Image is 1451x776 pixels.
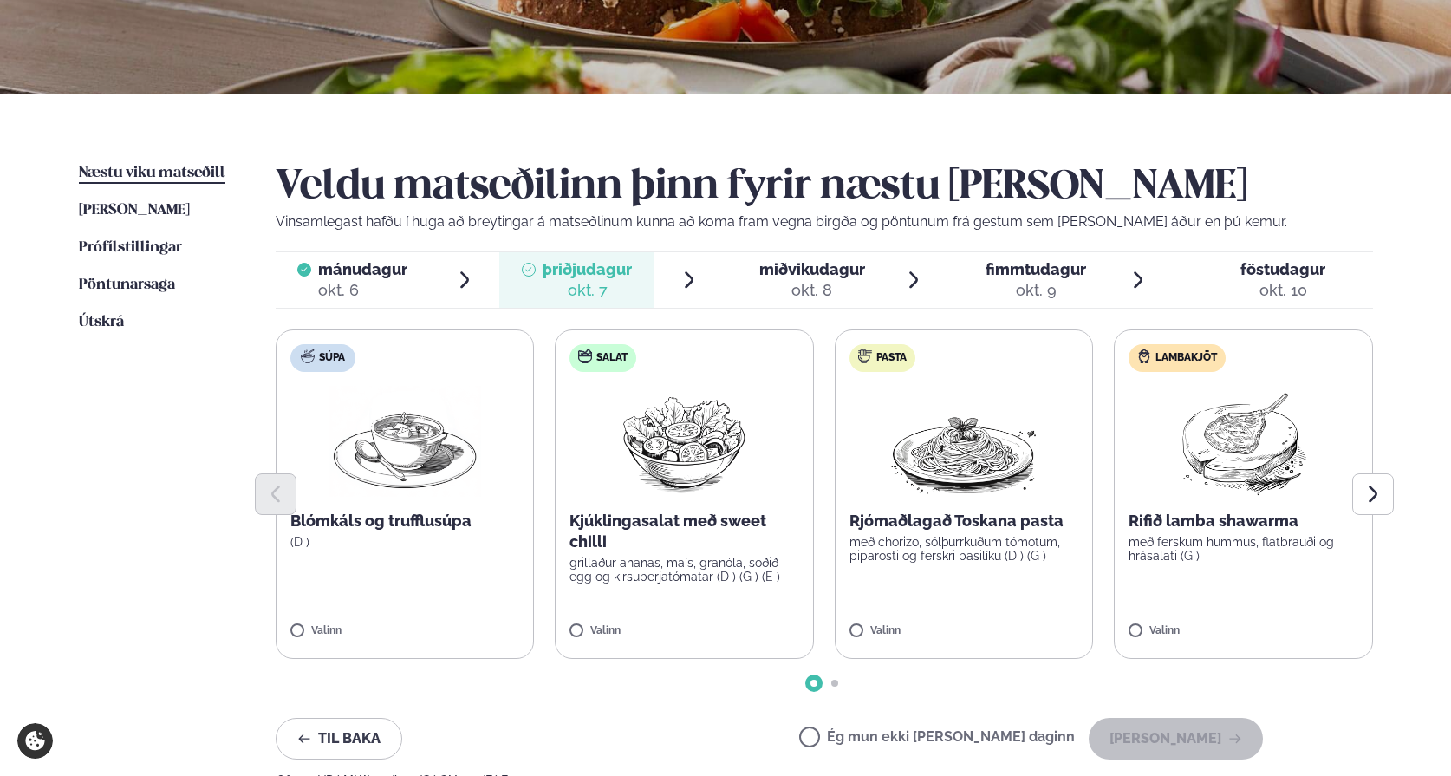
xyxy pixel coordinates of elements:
img: Soup.png [329,386,481,497]
a: Útskrá [79,312,124,333]
div: okt. 10 [1240,280,1325,301]
p: Rifið lamba shawarma [1129,511,1358,531]
img: Lamb.svg [1137,349,1151,363]
a: Næstu viku matseðill [79,163,225,184]
p: (D ) [290,535,520,549]
p: grillaður ananas, maís, granóla, soðið egg og kirsuberjatómatar (D ) (G ) (E ) [569,556,799,584]
div: okt. 8 [759,280,865,301]
span: Go to slide 2 [831,680,838,687]
a: Prófílstillingar [79,238,182,258]
span: Pöntunarsaga [79,277,175,292]
img: Salad.png [608,386,761,497]
span: þriðjudagur [543,260,632,278]
div: okt. 6 [318,280,407,301]
img: salad.svg [578,349,592,363]
button: Previous slide [255,473,296,515]
span: Súpa [319,351,345,365]
span: [PERSON_NAME] [79,203,190,218]
span: mánudagur [318,260,407,278]
img: pasta.svg [858,349,872,363]
span: Næstu viku matseðill [79,166,225,180]
span: Pasta [876,351,907,365]
span: miðvikudagur [759,260,865,278]
button: Next slide [1352,473,1394,515]
span: Útskrá [79,315,124,329]
div: okt. 7 [543,280,632,301]
div: okt. 9 [986,280,1086,301]
img: soup.svg [301,349,315,363]
a: Pöntunarsaga [79,275,175,296]
p: með ferskum hummus, flatbrauði og hrásalati (G ) [1129,535,1358,563]
span: fimmtudagur [986,260,1086,278]
a: [PERSON_NAME] [79,200,190,221]
span: föstudagur [1240,260,1325,278]
p: Vinsamlegast hafðu í huga að breytingar á matseðlinum kunna að koma fram vegna birgða og pöntunum... [276,212,1373,232]
span: Prófílstillingar [79,240,182,255]
p: Rjómaðlagað Toskana pasta [849,511,1079,531]
button: Til baka [276,718,402,760]
img: Spagetti.png [888,386,1040,497]
h2: Veldu matseðilinn þinn fyrir næstu [PERSON_NAME] [276,163,1373,212]
a: Cookie settings [17,723,53,759]
p: Blómkáls og trufflusúpa [290,511,520,531]
img: Lamb-Meat.png [1167,386,1320,497]
span: Lambakjöt [1155,351,1217,365]
span: Salat [596,351,628,365]
button: [PERSON_NAME] [1089,718,1263,760]
span: Go to slide 1 [810,680,817,687]
p: Kjúklingasalat með sweet chilli [569,511,799,552]
p: með chorizo, sólþurrkuðum tómötum, piparosti og ferskri basilíku (D ) (G ) [849,535,1079,563]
